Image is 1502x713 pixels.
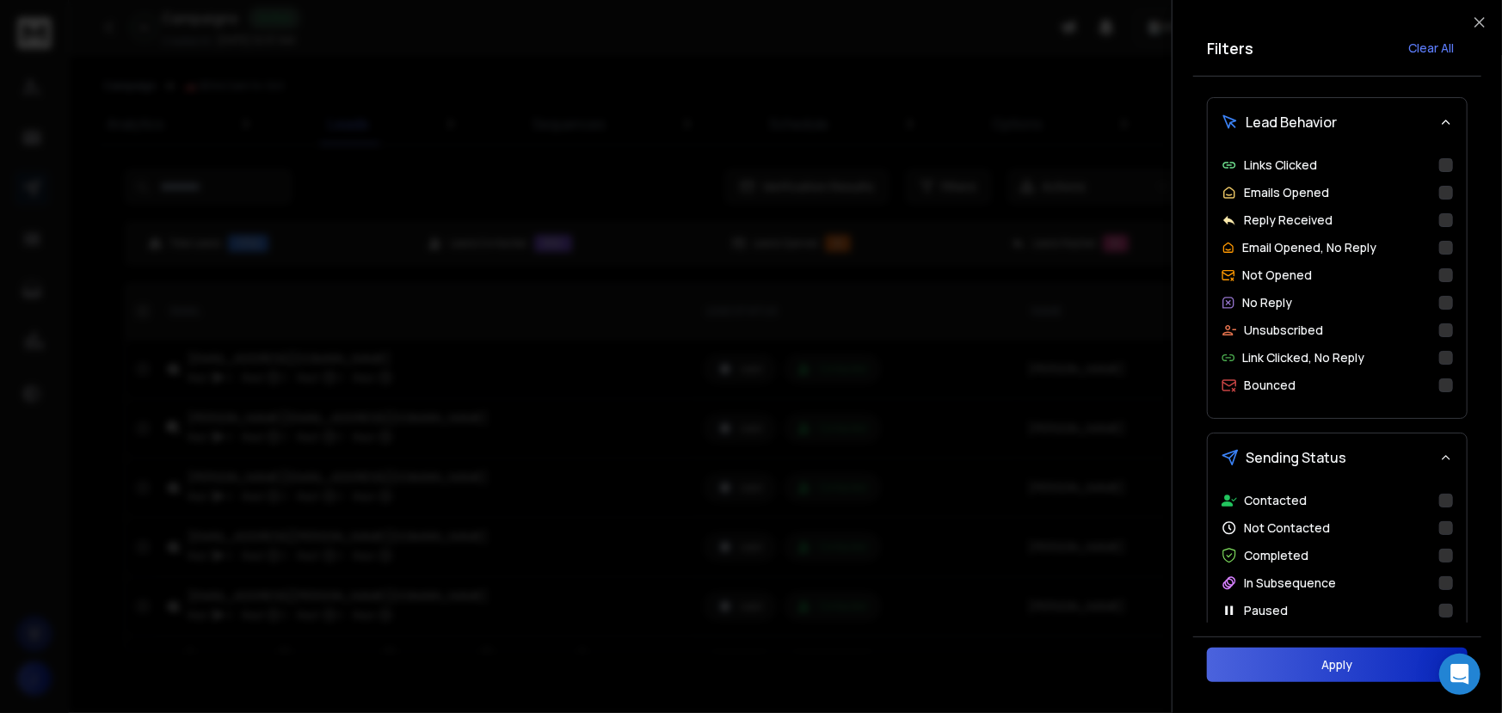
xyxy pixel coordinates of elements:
p: In Subsequence [1244,575,1336,592]
p: Contacted [1244,492,1307,509]
div: Lead Behavior [1208,146,1467,418]
p: Link Clicked, No Reply [1242,349,1364,366]
p: Email Opened, No Reply [1242,239,1376,256]
p: Unsubscribed [1244,322,1323,339]
p: Not Opened [1242,267,1312,284]
div: Open Intercom Messenger [1439,654,1480,695]
p: Paused [1244,602,1288,619]
button: Clear All [1394,31,1468,65]
button: Lead Behavior [1208,98,1467,146]
p: Not Contacted [1244,519,1330,537]
p: Reply Received [1244,212,1333,229]
p: No Reply [1242,294,1292,311]
div: Sending Status [1208,482,1467,671]
span: Lead Behavior [1246,112,1337,132]
button: Sending Status [1208,433,1467,482]
p: Links Clicked [1244,157,1317,174]
p: Bounced [1244,377,1296,394]
p: Emails Opened [1244,184,1329,201]
span: Sending Status [1246,447,1346,468]
p: Completed [1244,547,1308,564]
h2: Filters [1207,36,1253,60]
button: Apply [1207,648,1468,682]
